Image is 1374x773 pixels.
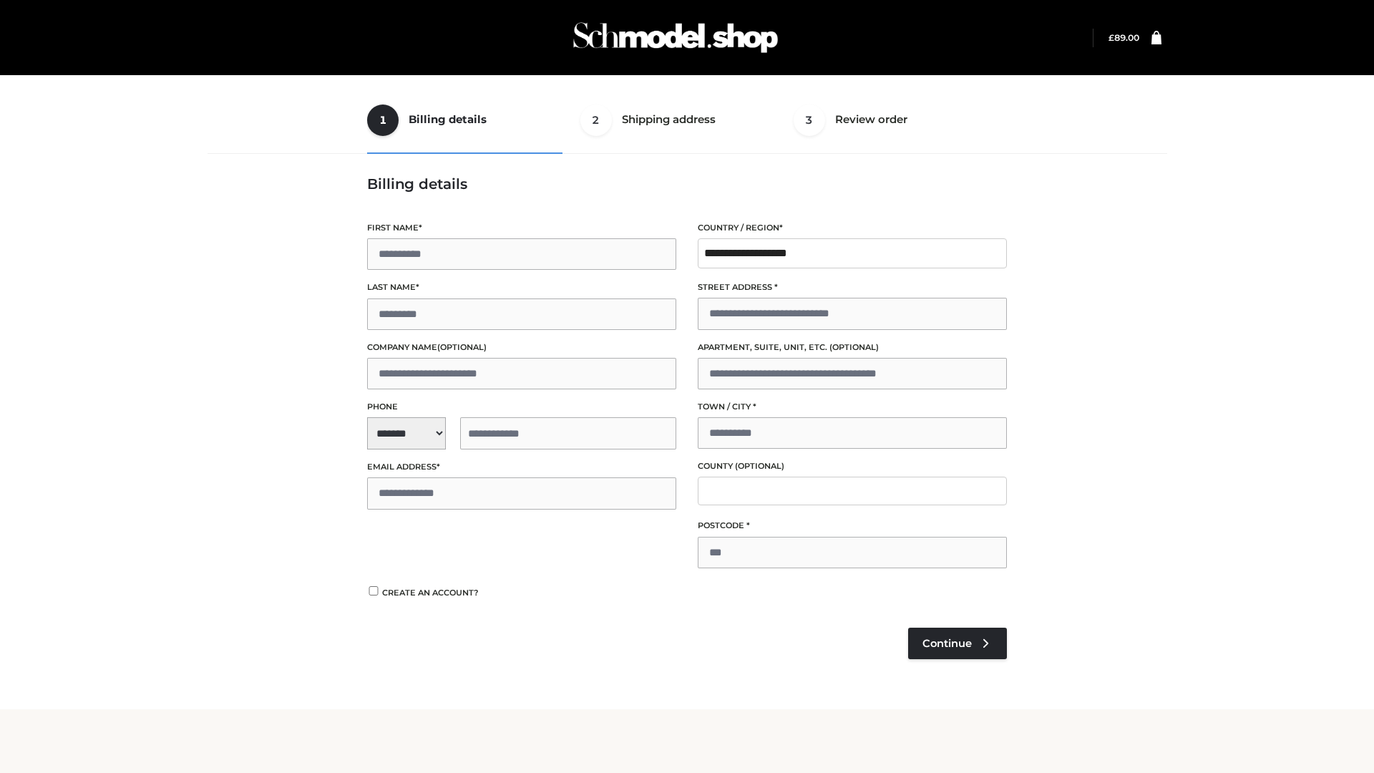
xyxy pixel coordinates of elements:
[367,460,676,474] label: Email address
[367,341,676,354] label: Company name
[698,341,1007,354] label: Apartment, suite, unit, etc.
[698,519,1007,533] label: Postcode
[367,281,676,294] label: Last name
[698,281,1007,294] label: Street address
[367,175,1007,193] h3: Billing details
[698,221,1007,235] label: Country / Region
[735,461,784,471] span: (optional)
[1109,32,1114,43] span: £
[908,628,1007,659] a: Continue
[698,400,1007,414] label: Town / City
[568,9,783,66] img: Schmodel Admin 964
[382,588,479,598] span: Create an account?
[367,221,676,235] label: First name
[1109,32,1139,43] bdi: 89.00
[922,637,972,650] span: Continue
[367,586,380,595] input: Create an account?
[1109,32,1139,43] a: £89.00
[367,400,676,414] label: Phone
[829,342,879,352] span: (optional)
[437,342,487,352] span: (optional)
[698,460,1007,473] label: County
